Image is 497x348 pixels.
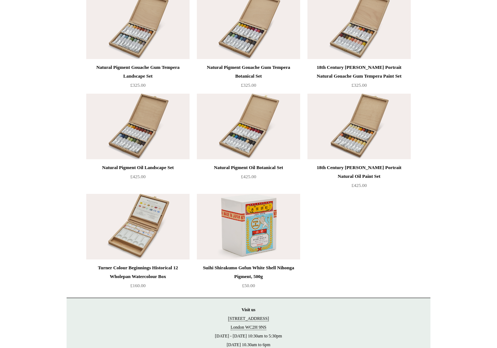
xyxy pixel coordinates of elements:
div: 18th Century [PERSON_NAME] Portrait Natural Oil Paint Set [309,163,409,181]
a: Turner Colour Beginnings Historical 12 Wholepan Watercolour Box Turner Colour Beginnings Historic... [86,194,190,259]
a: Natural Pigment Oil Landscape Set £425.00 [86,163,190,193]
div: Natural Pigment Gouache Gum Tempera Botanical Set [199,63,298,81]
span: £325.00 [241,82,256,88]
a: 18th Century [PERSON_NAME] Portrait Natural Gouache Gum Tempera Paint Set £325.00 [307,63,411,93]
a: Turner Colour Beginnings Historical 12 Wholepan Watercolour Box £160.00 [86,263,190,293]
span: £425.00 [241,174,256,179]
img: Natural Pigment Oil Landscape Set [86,94,190,159]
img: Turner Colour Beginnings Historical 12 Wholepan Watercolour Box [86,194,190,259]
span: £50.00 [242,283,255,288]
a: 18th Century George Romney Portrait Natural Oil Paint Set 18th Century George Romney Portrait Nat... [307,94,411,159]
img: Natural Pigment Oil Botanical Set [197,94,300,159]
a: Natural Pigment Gouache Gum Tempera Landscape Set £325.00 [86,63,190,93]
a: Suihi Shirakumo Gofun White Shell Nihonga Pigment, 500g £50.00 [197,263,300,293]
span: £160.00 [130,283,146,288]
div: 18th Century [PERSON_NAME] Portrait Natural Gouache Gum Tempera Paint Set [309,63,409,81]
img: Suihi Shirakumo Gofun White Shell Nihonga Pigment, 500g [197,194,300,259]
a: Natural Pigment Oil Botanical Set Natural Pigment Oil Botanical Set [197,94,300,159]
span: £325.00 [130,82,146,88]
span: £425.00 [351,183,367,188]
div: Turner Colour Beginnings Historical 12 Wholepan Watercolour Box [88,263,188,281]
a: Natural Pigment Oil Botanical Set £425.00 [197,163,300,193]
a: 18th Century [PERSON_NAME] Portrait Natural Oil Paint Set £425.00 [307,163,411,193]
div: Natural Pigment Oil Landscape Set [88,163,188,172]
div: Suihi Shirakumo Gofun White Shell Nihonga Pigment, 500g [199,263,298,281]
span: £325.00 [351,82,367,88]
img: 18th Century George Romney Portrait Natural Oil Paint Set [307,94,411,159]
a: Suihi Shirakumo Gofun White Shell Nihonga Pigment, 500g Suihi Shirakumo Gofun White Shell Nihonga... [197,194,300,259]
span: £425.00 [130,174,146,179]
a: Natural Pigment Oil Landscape Set Natural Pigment Oil Landscape Set [86,94,190,159]
div: Natural Pigment Oil Botanical Set [199,163,298,172]
div: Natural Pigment Gouache Gum Tempera Landscape Set [88,63,188,81]
strong: Visit us [242,307,255,312]
a: Natural Pigment Gouache Gum Tempera Botanical Set £325.00 [197,63,300,93]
